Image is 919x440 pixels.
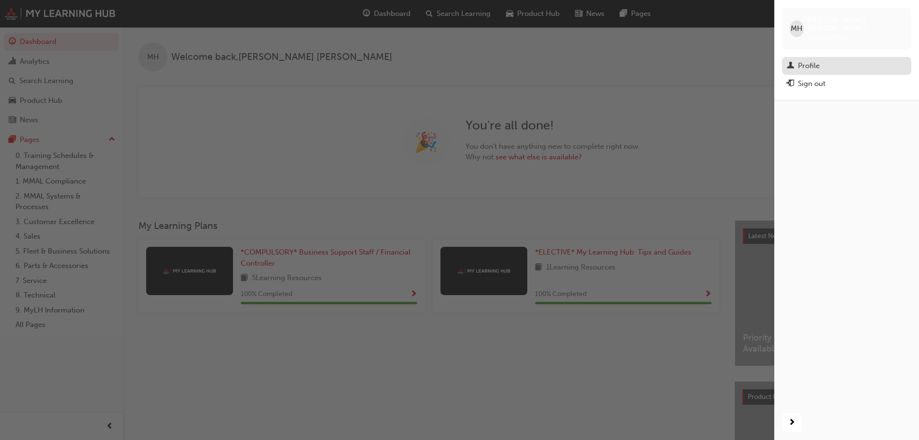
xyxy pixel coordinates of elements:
[788,417,796,429] span: next-icon
[798,78,825,89] div: Sign out
[787,80,794,88] span: exit-icon
[808,15,904,33] span: [PERSON_NAME] [PERSON_NAME]
[782,57,911,75] a: Profile
[808,33,848,42] span: 0005889893
[798,60,820,71] div: Profile
[782,75,911,93] button: Sign out
[787,62,794,71] span: man-icon
[791,23,802,34] span: MH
